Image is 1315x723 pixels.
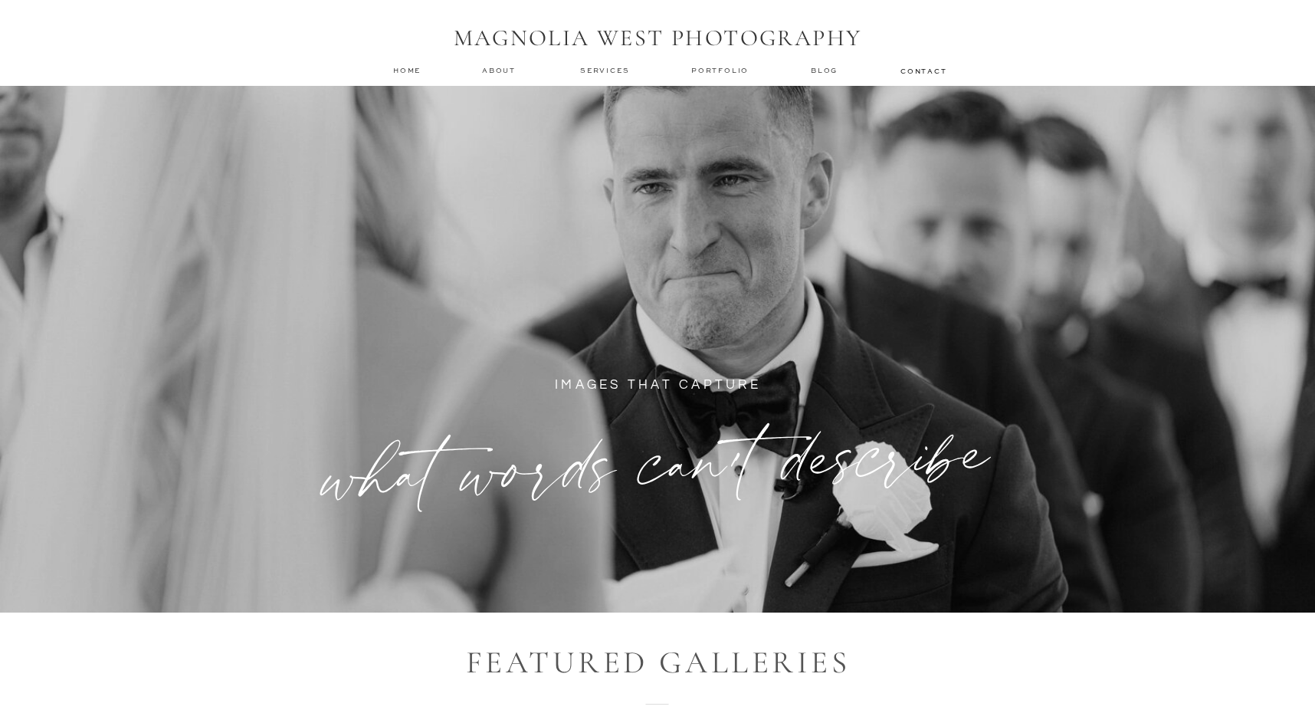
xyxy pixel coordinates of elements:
[482,65,520,76] a: about
[580,65,631,75] a: services
[811,65,841,76] a: Blog
[305,408,1011,511] h1: what words can't describe
[393,65,422,75] a: home
[435,373,880,408] p: IMAGES THAT CAPTURE
[359,642,956,671] h2: featured galleries
[443,25,872,54] h1: MAGNOLIA WEST PHOTOGRAPHY
[900,66,945,75] a: contact
[691,65,752,76] a: Portfolio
